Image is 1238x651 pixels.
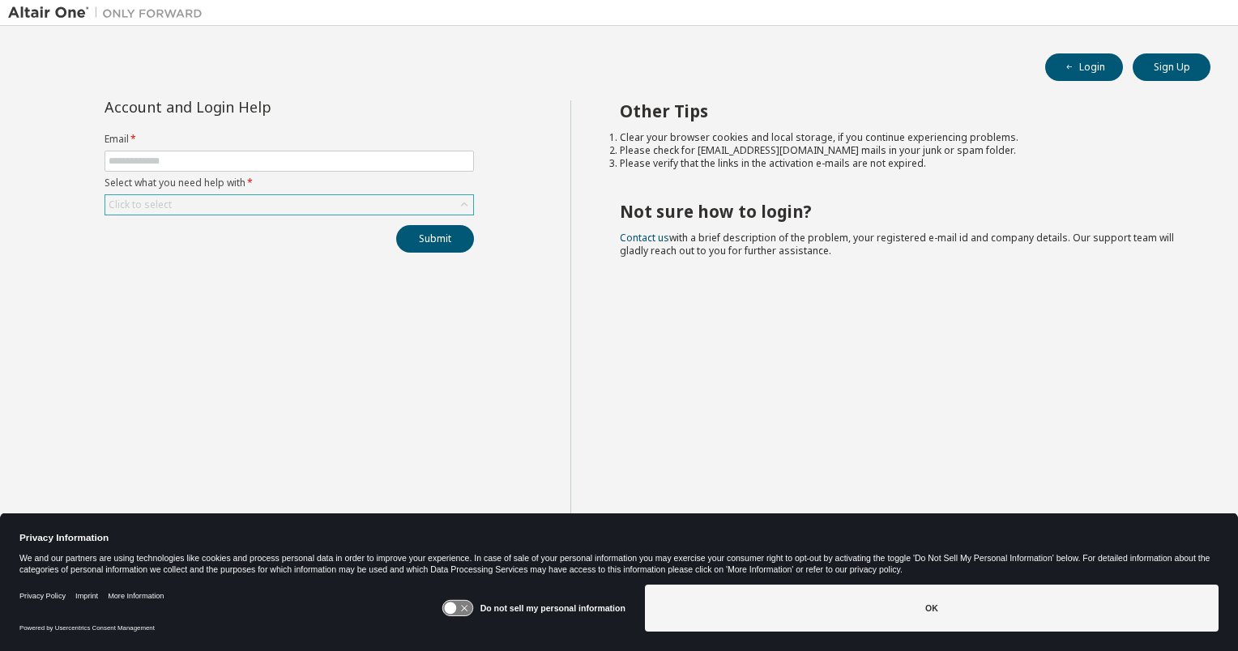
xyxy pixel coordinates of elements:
li: Please check for [EMAIL_ADDRESS][DOMAIN_NAME] mails in your junk or spam folder. [620,144,1182,157]
h2: Not sure how to login? [620,201,1182,222]
li: Clear your browser cookies and local storage, if you continue experiencing problems. [620,131,1182,144]
h2: Other Tips [620,100,1182,121]
label: Select what you need help with [105,177,474,189]
span: with a brief description of the problem, your registered e-mail id and company details. Our suppo... [620,231,1174,257]
button: Submit [396,225,474,253]
div: Click to select [105,195,473,215]
button: Login [1045,53,1123,81]
li: Please verify that the links in the activation e-mails are not expired. [620,157,1182,170]
a: Contact us [620,231,669,245]
label: Email [105,133,474,146]
div: Account and Login Help [105,100,400,113]
img: Altair One [8,5,211,21]
button: Sign Up [1133,53,1210,81]
div: Click to select [109,198,172,211]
